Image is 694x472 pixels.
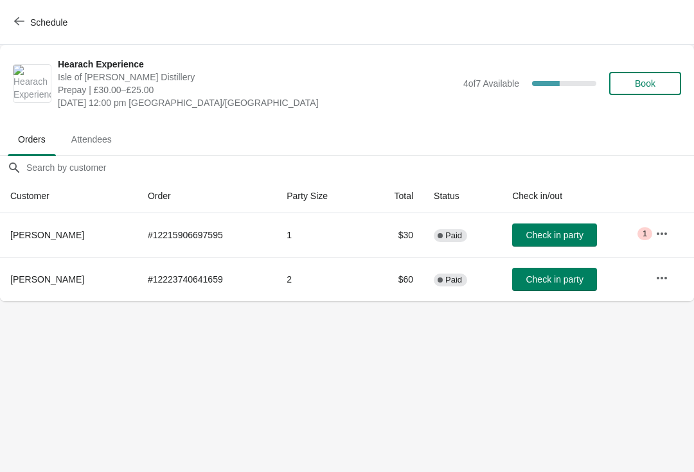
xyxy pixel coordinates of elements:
span: Isle of [PERSON_NAME] Distillery [58,71,457,83]
span: Paid [445,231,462,241]
th: Order [138,179,276,213]
span: Paid [445,275,462,285]
span: [PERSON_NAME] [10,230,84,240]
td: # 12223740641659 [138,257,276,301]
span: Prepay | £30.00–£25.00 [58,83,457,96]
button: Schedule [6,11,78,34]
span: Hearach Experience [58,58,457,71]
td: $30 [366,213,424,257]
img: Hearach Experience [13,65,51,102]
td: # 12215906697595 [138,213,276,257]
span: [PERSON_NAME] [10,274,84,284]
span: 4 of 7 Available [463,78,519,89]
span: Book [635,78,655,89]
input: Search by customer [26,156,694,179]
td: $60 [366,257,424,301]
button: Book [609,72,681,95]
button: Check in party [512,268,597,291]
th: Status [423,179,502,213]
span: Check in party [526,230,583,240]
span: [DATE] 12:00 pm [GEOGRAPHIC_DATA]/[GEOGRAPHIC_DATA] [58,96,457,109]
span: Attendees [61,128,122,151]
td: 1 [276,213,366,257]
th: Check in/out [502,179,645,213]
span: Orders [8,128,56,151]
span: Schedule [30,17,67,28]
span: 1 [643,229,647,239]
th: Total [366,179,424,213]
button: Check in party [512,223,597,247]
td: 2 [276,257,366,301]
span: Check in party [526,274,583,284]
th: Party Size [276,179,366,213]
